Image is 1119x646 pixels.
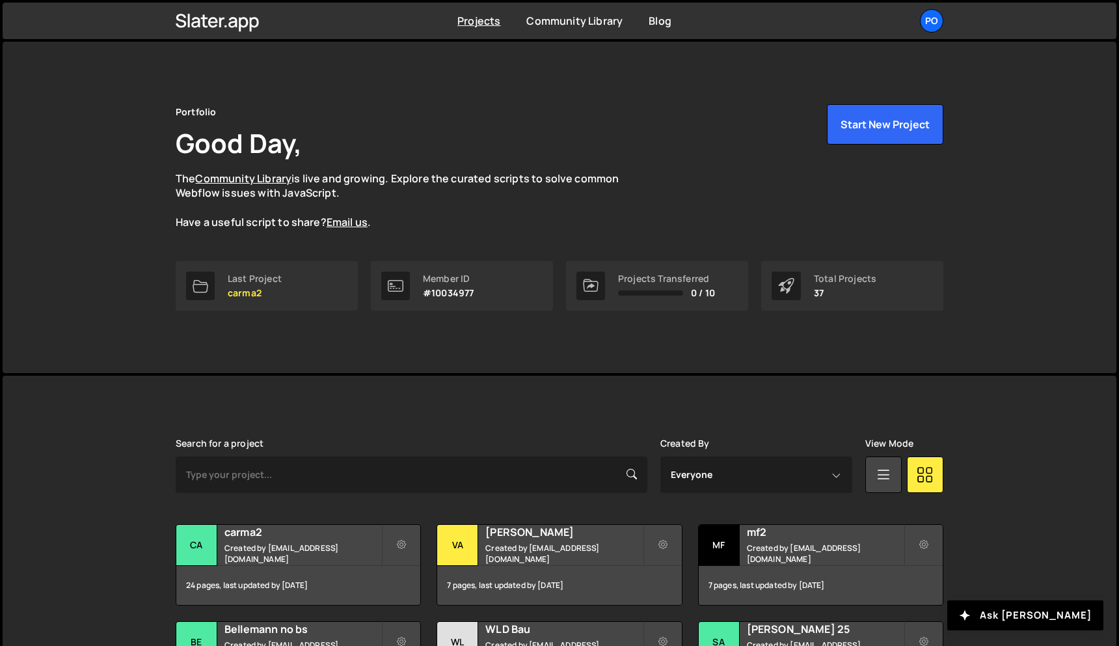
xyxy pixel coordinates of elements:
span: 0 / 10 [691,288,715,298]
p: #10034977 [423,288,474,298]
a: Last Project carma2 [176,261,358,311]
input: Type your project... [176,456,647,493]
p: carma2 [228,288,282,298]
h2: Bellemann no bs [224,622,381,636]
p: The is live and growing. Explore the curated scripts to solve common Webflow issues with JavaScri... [176,171,644,230]
h2: WLD Bau [485,622,642,636]
p: 37 [814,288,876,298]
div: Member ID [423,274,474,284]
h2: mf2 [747,525,904,539]
label: View Mode [865,438,913,449]
h2: carma2 [224,525,381,539]
a: Community Library [195,171,291,186]
a: Po [920,9,943,33]
div: Va [437,525,478,566]
div: Projects Transferred [618,274,715,284]
a: Blog [649,14,671,28]
div: 7 pages, last updated by [DATE] [437,566,681,605]
div: 24 pages, last updated by [DATE] [176,566,420,605]
label: Search for a project [176,438,263,449]
div: mf [699,525,740,566]
a: Email us [327,215,368,229]
a: Projects [457,14,500,28]
div: 7 pages, last updated by [DATE] [699,566,943,605]
div: Portfolio [176,104,216,120]
small: Created by [EMAIL_ADDRESS][DOMAIN_NAME] [224,542,381,565]
button: Start New Project [827,104,943,145]
a: Va [PERSON_NAME] Created by [EMAIL_ADDRESS][DOMAIN_NAME] 7 pages, last updated by [DATE] [437,524,682,606]
a: ca carma2 Created by [EMAIL_ADDRESS][DOMAIN_NAME] 24 pages, last updated by [DATE] [176,524,421,606]
div: Last Project [228,274,282,284]
label: Created By [660,438,710,449]
small: Created by [EMAIL_ADDRESS][DOMAIN_NAME] [747,542,904,565]
a: Community Library [526,14,623,28]
div: Total Projects [814,274,876,284]
a: mf mf2 Created by [EMAIL_ADDRESS][DOMAIN_NAME] 7 pages, last updated by [DATE] [698,524,943,606]
h1: Good Day, [176,125,302,161]
h2: [PERSON_NAME] [485,525,642,539]
small: Created by [EMAIL_ADDRESS][DOMAIN_NAME] [485,542,642,565]
div: ca [176,525,217,566]
button: Ask [PERSON_NAME] [947,600,1103,630]
h2: [PERSON_NAME] 25 [747,622,904,636]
